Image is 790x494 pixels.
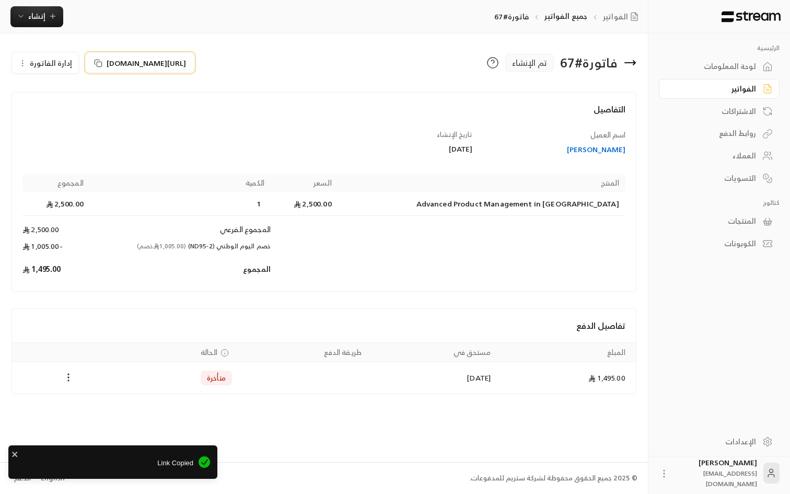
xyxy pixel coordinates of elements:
[22,258,90,281] td: 1,495.00
[90,174,271,192] th: الكمية
[659,56,780,77] a: لوحة المعلومات
[22,216,90,241] td: 2,500.00
[271,192,338,216] td: 2,500.00
[659,101,780,121] a: الاشتراكات
[603,12,643,22] a: الفواتير
[659,146,780,166] a: العملاء
[659,199,780,207] p: كتالوج
[22,319,625,332] h4: تفاصيل الدفع
[22,241,90,258] td: -1,005.00
[672,216,756,226] div: المنتجات
[560,54,618,71] div: فاتورة # 67
[544,9,587,22] a: جميع الفواتير
[672,84,756,94] div: الفواتير
[659,44,780,52] p: الرئيسية
[512,56,547,69] span: تم الإنشاء
[271,174,338,192] th: السعر
[494,12,529,22] p: فاتورة#67
[238,343,368,362] th: طريقة الدفع
[22,174,90,192] th: المجموع
[659,168,780,188] a: التسويات
[497,362,636,394] td: 1,495.00
[659,79,780,99] a: الفواتير
[672,173,756,183] div: التسويات
[329,144,472,154] div: [DATE]
[470,473,637,484] div: © 2025 جميع الحقوق محفوظة لشركة ستريم للمدفوعات.
[16,458,193,468] span: Link Copied
[672,436,756,447] div: الإعدادات
[659,211,780,232] a: المنتجات
[672,238,756,249] div: الكوبونات
[201,347,217,358] span: الحالة
[90,258,271,281] td: المجموع
[22,103,625,126] h4: التفاصيل
[590,128,625,141] span: اسم العميل
[368,362,497,394] td: [DATE]
[494,11,643,22] nav: breadcrumb
[659,431,780,452] a: الإعدادات
[437,129,472,141] span: تاريخ الإنشاء
[659,234,780,254] a: الكوبونات
[137,240,187,251] span: (1,005.00 خصم)
[10,6,63,27] button: إنشاء
[368,343,497,362] th: مستحق في
[107,58,186,68] span: [URL][DOMAIN_NAME]
[672,151,756,161] div: العملاء
[90,216,271,241] td: المجموع الفرعي
[703,468,757,489] span: [EMAIL_ADDRESS][DOMAIN_NAME]
[672,106,756,117] div: الاشتراكات
[11,449,19,459] button: close
[28,9,45,22] span: إنشاء
[85,52,195,73] button: [URL][DOMAIN_NAME]
[22,192,90,216] td: 2,500.00
[90,241,271,258] td: خصم اليوم الوطني (ND95-2)
[22,174,625,281] table: Products
[482,144,625,155] a: [PERSON_NAME]
[207,373,226,383] span: متأخرة
[497,343,636,362] th: المبلغ
[338,192,625,216] td: Advanced Product Management in [GEOGRAPHIC_DATA]
[672,128,756,139] div: روابط الدفع
[30,56,72,70] span: إدارة الفاتورة
[254,199,264,209] span: 1
[659,123,780,144] a: روابط الدفع
[338,174,625,192] th: المنتج
[676,457,757,489] div: [PERSON_NAME]
[12,342,636,394] table: Payments
[721,11,782,22] img: Logo
[672,61,756,72] div: لوحة المعلومات
[12,52,78,73] button: إدارة الفاتورة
